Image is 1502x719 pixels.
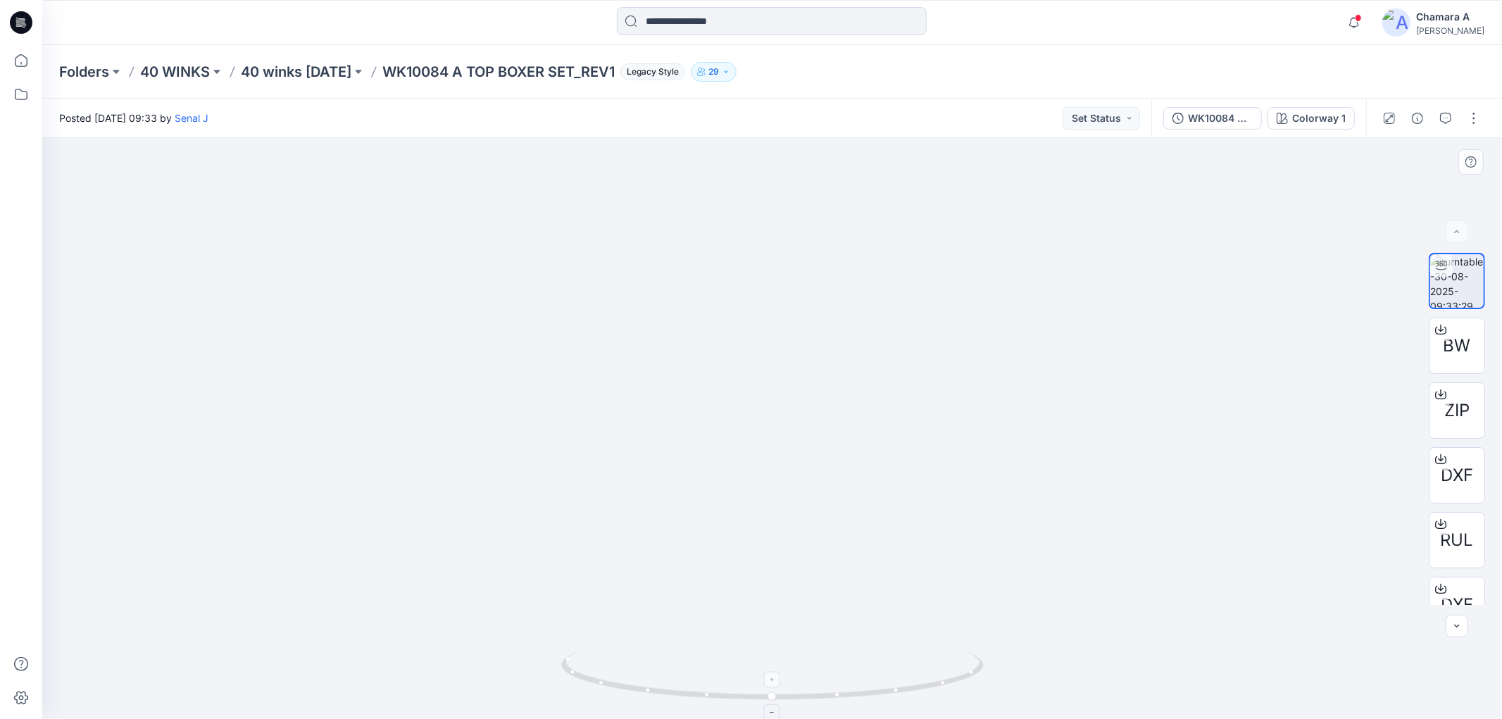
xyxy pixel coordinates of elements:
div: Colorway 1 [1292,111,1346,126]
button: Details [1406,107,1429,130]
a: 40 WINKS [140,62,210,82]
span: RUL [1441,527,1474,553]
a: Folders [59,62,109,82]
button: WK10084 A TOP BOXER SET_REV1 [1163,107,1262,130]
button: Legacy Style [615,62,685,82]
button: 29 [691,62,737,82]
span: DXF [1441,463,1473,488]
div: [PERSON_NAME] [1416,25,1484,36]
span: DXF [1441,592,1473,618]
span: BW [1444,333,1471,358]
img: avatar [1382,8,1410,37]
span: Legacy Style [620,63,685,80]
div: Chamara A [1416,8,1484,25]
button: Colorway 1 [1268,107,1355,130]
p: WK10084 A TOP BOXER SET_REV1 [382,62,615,82]
div: WK10084 A TOP BOXER SET_REV1 [1188,111,1253,126]
a: Senal J [175,112,208,124]
span: ZIP [1444,398,1470,423]
span: Posted [DATE] 09:33 by [59,111,208,125]
img: turntable-30-08-2025-09:33:29 [1430,254,1484,308]
a: 40 winks [DATE] [241,62,351,82]
img: eyJhbGciOiJIUzI1NiIsImtpZCI6IjAiLCJzbHQiOiJzZXMiLCJ0eXAiOiJKV1QifQ.eyJkYXRhIjp7InR5cGUiOiJzdG9yYW... [457,113,1087,719]
p: 29 [708,64,719,80]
